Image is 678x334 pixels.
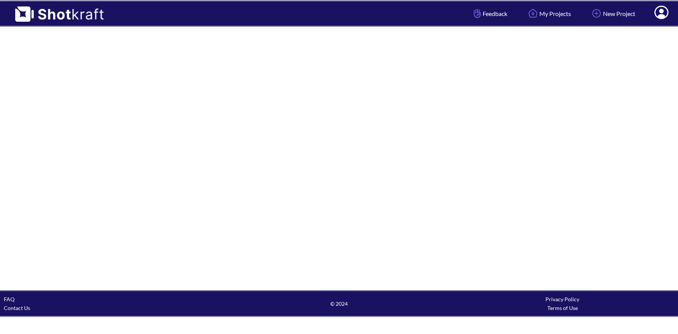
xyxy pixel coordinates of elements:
a: New Project [584,3,641,24]
span: © 2024 [227,299,451,308]
a: FAQ [4,296,14,302]
a: Contact Us [4,305,30,311]
img: Hand Icon [472,7,483,20]
a: My Projects [521,3,577,24]
div: Terms of Use [451,304,674,312]
img: Home Icon [526,7,539,20]
img: Add Icon [590,7,603,20]
div: Privacy Policy [451,295,674,304]
span: Feedback [472,9,507,18]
